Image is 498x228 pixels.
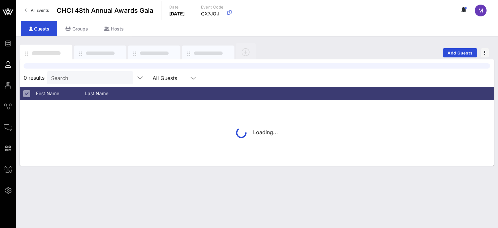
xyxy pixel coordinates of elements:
[96,21,132,36] div: Hosts
[478,7,483,14] span: M
[201,4,224,10] p: Event Code
[201,10,224,17] p: QX7JOJ
[149,71,201,84] div: All Guests
[169,10,185,17] p: [DATE]
[85,87,134,100] div: Last Name
[57,6,153,15] span: CHCI 48th Annual Awards Gala
[31,8,49,13] span: All Events
[24,74,45,82] span: 0 results
[443,48,477,57] button: Add Guests
[36,87,85,100] div: First Name
[475,5,487,16] div: M
[236,128,278,138] div: Loading...
[21,21,57,36] div: Guests
[21,5,53,16] a: All Events
[169,4,185,10] p: Date
[153,75,177,81] div: All Guests
[57,21,96,36] div: Groups
[447,51,473,55] span: Add Guests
